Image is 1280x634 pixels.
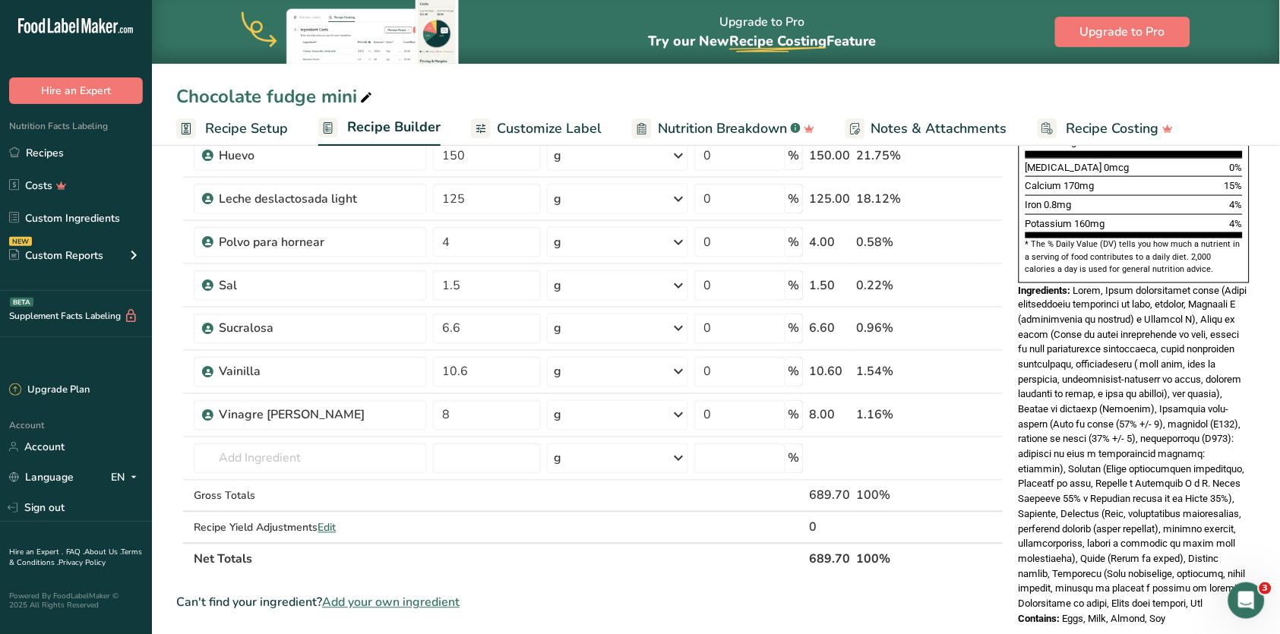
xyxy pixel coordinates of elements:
[648,1,876,64] div: Upgrade to Pro
[658,118,788,139] span: Nutrition Breakdown
[1080,23,1165,41] span: Upgrade to Pro
[1019,613,1060,625] span: Contains:
[1064,180,1095,191] span: 170mg
[1105,162,1130,173] span: 0mcg
[1026,238,1243,276] section: * The % Daily Value (DV) tells you how much a nutrient in a serving of food contributes to a dail...
[648,32,876,50] span: Try our New Feature
[219,233,409,251] div: Polvo para hornear
[554,406,561,424] div: g
[1026,218,1073,229] span: Potassium
[1038,112,1174,146] a: Recipe Costing
[857,487,931,505] div: 100%
[219,320,409,338] div: Sucralosa
[810,320,851,338] div: 6.60
[810,147,851,165] div: 150.00
[554,190,561,208] div: g
[1225,180,1243,191] span: 15%
[857,147,931,165] div: 21.75%
[194,488,427,504] div: Gross Totals
[857,190,931,208] div: 18.12%
[318,521,336,535] span: Edit
[1019,285,1071,296] span: Ingredients:
[810,519,851,537] div: 0
[194,443,427,474] input: Add Ingredient
[9,591,143,610] div: Powered By FoodLabelMaker © 2025 All Rights Reserved
[1063,613,1166,625] span: Eggs, Milk, Almond, Soy
[9,383,90,398] div: Upgrade Plan
[810,233,851,251] div: 4.00
[554,363,561,381] div: g
[219,406,409,424] div: Vinagre [PERSON_NAME]
[176,594,1003,612] div: Can't find your ingredient?
[84,547,121,557] a: About Us .
[857,276,931,295] div: 0.22%
[9,547,142,568] a: Terms & Conditions .
[1061,136,1077,147] span: 14g
[497,118,602,139] span: Customize Label
[322,594,460,612] span: Add your own ingredient
[857,363,931,381] div: 1.54%
[191,543,806,575] th: Net Totals
[810,276,851,295] div: 1.50
[857,233,931,251] div: 0.58%
[9,464,74,490] a: Language
[810,406,851,424] div: 8.00
[1075,218,1105,229] span: 160mg
[1026,162,1102,173] span: [MEDICAL_DATA]
[632,112,815,146] a: Nutrition Breakdown
[219,363,409,381] div: Vainilla
[194,520,427,536] div: Recipe Yield Adjustments
[176,112,288,146] a: Recipe Setup
[9,77,143,104] button: Hire an Expert
[1045,199,1072,210] span: 0.8mg
[554,147,561,165] div: g
[1230,218,1243,229] span: 4%
[318,110,441,147] a: Recipe Builder
[1230,162,1243,173] span: 0%
[554,233,561,251] div: g
[857,406,931,424] div: 1.16%
[845,112,1007,146] a: Notes & Attachments
[810,190,851,208] div: 125.00
[58,557,106,568] a: Privacy Policy
[807,543,854,575] th: 689.70
[1026,136,1059,147] span: Protein
[219,147,409,165] div: Huevo
[471,112,602,146] a: Customize Label
[1067,118,1159,139] span: Recipe Costing
[554,449,561,468] div: g
[810,487,851,505] div: 689.70
[1019,285,1249,610] span: Lorem, Ipsum dolorsitamet conse (Adipi elitseddoeiu temporinci ut labo, etdolor, Magnaali E (admi...
[205,118,288,139] span: Recipe Setup
[1055,17,1190,47] button: Upgrade to Pro
[1259,582,1272,595] span: 3
[857,320,931,338] div: 0.96%
[9,547,63,557] a: Hire an Expert .
[854,543,934,575] th: 100%
[9,248,103,263] div: Custom Reports
[871,118,1007,139] span: Notes & Attachments
[9,237,32,246] div: NEW
[1230,199,1243,210] span: 4%
[347,117,441,137] span: Recipe Builder
[729,32,826,50] span: Recipe Costing
[219,276,409,295] div: Sal
[111,468,143,487] div: EN
[810,363,851,381] div: 10.60
[1228,582,1265,619] iframe: Intercom live chat
[1026,180,1062,191] span: Calcium
[1026,199,1042,210] span: Iron
[10,298,33,307] div: BETA
[219,190,409,208] div: Leche deslactosada light
[66,547,84,557] a: FAQ .
[554,320,561,338] div: g
[176,83,375,110] div: Chocolate fudge mini
[554,276,561,295] div: g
